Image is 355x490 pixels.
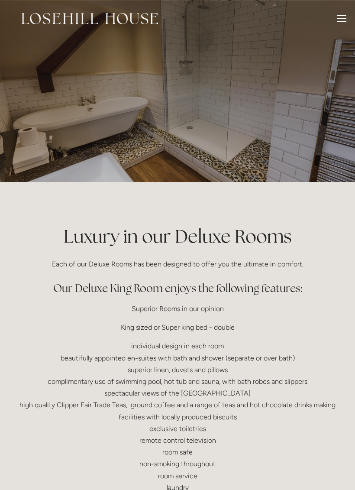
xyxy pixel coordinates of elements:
h1: Luxury in our Deluxe Rooms [14,224,341,249]
p: Superior Rooms in our opinion [14,303,341,315]
p: Each of our Deluxe Rooms has been designed to offer you the ultimate in comfort. [14,258,341,270]
h2: Our Deluxe King Room enjoys the following features: [14,281,341,296]
img: Losehill House [22,13,158,24]
p: King sized or Super king bed - double [14,321,341,333]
